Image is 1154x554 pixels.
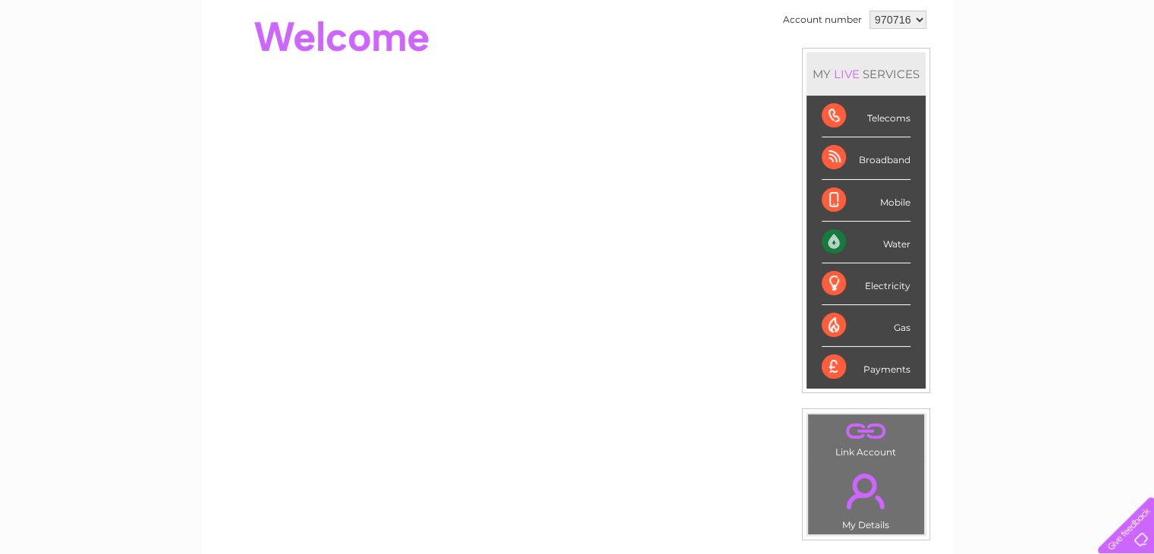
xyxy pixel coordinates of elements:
a: Blog [1022,65,1044,76]
a: . [812,464,920,518]
a: 0333 014 3131 [868,8,973,27]
td: My Details [807,461,925,535]
div: LIVE [831,67,863,81]
a: Log out [1104,65,1140,76]
div: Clear Business is a trading name of Verastar Limited (registered in [GEOGRAPHIC_DATA] No. 3667643... [219,8,936,74]
a: Water [887,65,916,76]
div: Mobile [822,180,910,222]
div: Gas [822,305,910,347]
a: Energy [925,65,958,76]
div: Telecoms [822,96,910,137]
div: Broadband [822,137,910,179]
td: Account number [779,7,866,33]
a: Telecoms [967,65,1013,76]
div: Payments [822,347,910,388]
div: Water [822,222,910,263]
a: . [812,418,920,445]
a: Contact [1053,65,1090,76]
td: Link Account [807,414,925,461]
div: Electricity [822,263,910,305]
div: MY SERVICES [807,52,926,96]
img: logo.png [40,39,118,86]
